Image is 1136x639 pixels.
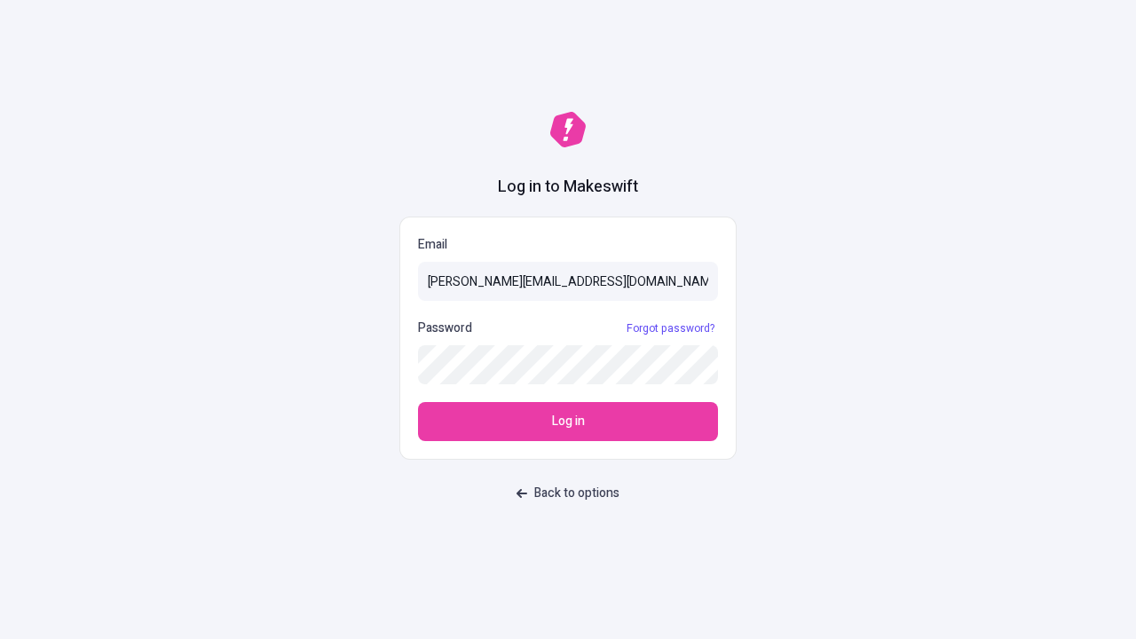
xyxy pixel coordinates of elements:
[623,321,718,335] a: Forgot password?
[552,412,585,431] span: Log in
[418,402,718,441] button: Log in
[418,235,718,255] p: Email
[418,262,718,301] input: Email
[506,477,630,509] button: Back to options
[534,484,619,503] span: Back to options
[498,176,638,199] h1: Log in to Makeswift
[418,319,472,338] p: Password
